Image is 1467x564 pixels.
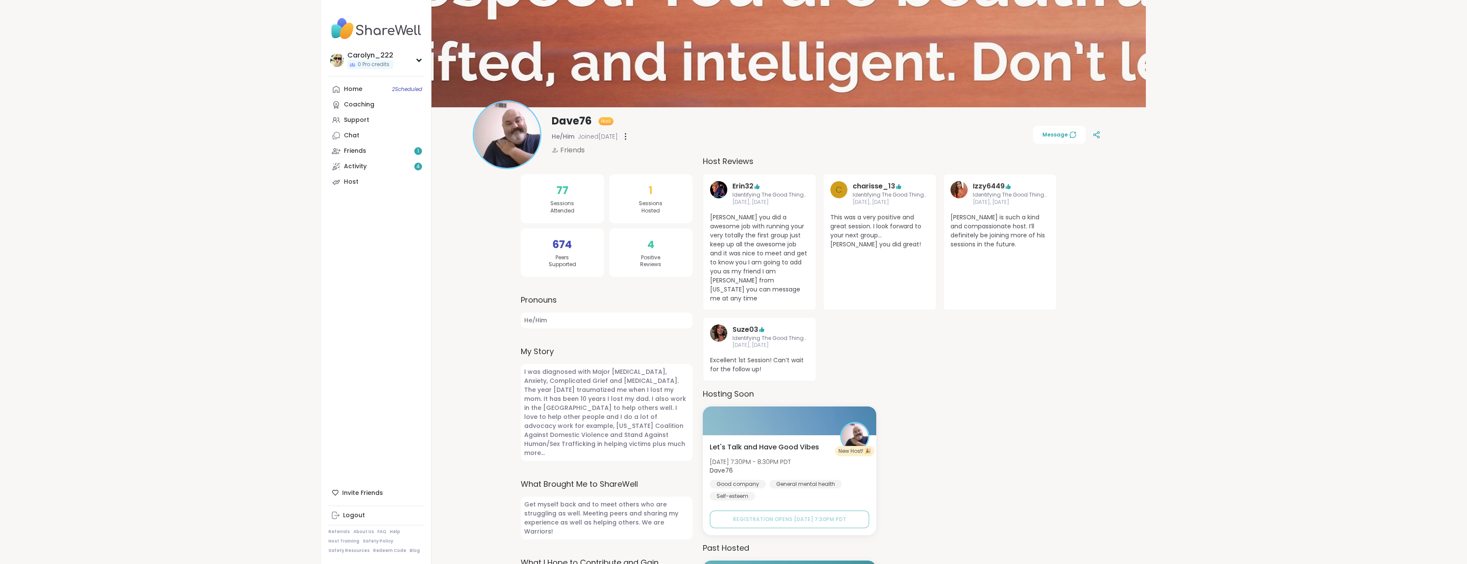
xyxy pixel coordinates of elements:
a: Coaching [328,97,424,112]
img: Erin32 [710,181,727,198]
span: Registration opens [DATE] 7:30PM PDT [733,515,846,523]
a: Host Training [328,538,359,544]
span: He/Him [552,132,574,141]
span: [DATE], [DATE] [853,199,929,206]
span: [DATE] 7:30PM - 8:30PM PDT [710,458,791,466]
a: Help [390,529,400,535]
img: Dave76 [841,423,868,450]
span: Message [1042,131,1076,139]
span: 1 [417,148,419,155]
div: Logout [343,511,365,520]
div: Coaching [344,100,374,109]
span: 77 [556,183,568,198]
a: Blog [410,548,420,554]
div: Activity [344,162,367,171]
span: Identifying The Good Things About Yourself [973,191,1049,199]
span: Host [601,118,611,124]
span: [DATE], [DATE] [973,199,1049,206]
span: Positive Reviews [640,254,661,269]
label: Pronouns [521,294,692,306]
label: My Story [521,346,692,357]
span: This was a very positive and great session. I look forward to your next group… [PERSON_NAME] you ... [830,213,929,249]
a: Redeem Code [373,548,406,554]
span: Peers Supported [549,254,576,269]
a: Safety Policy [363,538,393,544]
a: Chat [328,128,424,143]
div: Home [344,85,362,94]
span: I was diagnosed with Major [MEDICAL_DATA], Anxiety, Complicated Grief and [MEDICAL_DATA]. The yea... [521,364,692,461]
span: 674 [553,237,572,252]
a: Izzy6449 [973,181,1005,191]
img: Dave76 [474,102,540,168]
span: Sessions Hosted [639,200,662,215]
div: New Host! 🎉 [835,446,875,456]
a: charisse_13 [853,181,895,191]
span: Let's Talk and Have Good Vibes [710,442,819,452]
span: Identifying The Good Things About Yourself [853,191,929,199]
span: Excellent 1st Session! Can’t wait for the follow up! [710,356,809,374]
div: Carolyn_222 [347,51,393,60]
span: [DATE], [DATE] [732,342,809,349]
span: 4 [416,163,420,170]
a: Suze03 [732,324,758,335]
div: Chat [344,131,359,140]
span: Identifying The Good Things About Yourself [732,191,809,199]
a: Home2Scheduled [328,82,424,97]
a: Erin32 [732,181,753,191]
span: Friends [560,145,585,155]
b: Dave76 [710,466,733,475]
a: Safety Resources [328,548,370,554]
span: Sessions Attended [550,200,574,215]
div: Support [344,116,369,124]
img: ShareWell Nav Logo [328,14,424,44]
div: Self-esteem [710,492,755,500]
div: Host [344,178,358,186]
a: Erin32 [710,181,727,206]
span: [PERSON_NAME] you did a awesome job with running your very totally the first group just keep up a... [710,213,809,303]
a: Activity4 [328,159,424,174]
a: Logout [328,508,424,523]
button: Message [1033,126,1086,144]
label: What Brought Me to ShareWell [521,478,692,490]
img: Carolyn_222 [330,53,344,67]
a: Referrals [328,529,350,535]
span: He/Him [521,312,692,328]
a: About Us [353,529,374,535]
a: Izzy6449 [951,181,968,206]
span: 2 Scheduled [392,86,422,93]
span: [PERSON_NAME] is such a kind and compassionate host. I’ll definitely be joining more of his sessi... [951,213,1049,249]
h3: Hosting Soon [703,388,1057,400]
div: Friends [344,147,366,155]
span: [DATE], [DATE] [732,199,809,206]
span: 4 [647,237,654,252]
span: 0 Pro credits [358,61,389,68]
a: FAQ [377,529,386,535]
span: Dave76 [552,114,592,128]
span: Identifying The Good Things About Yourself [732,335,809,342]
a: Suze03 [710,324,727,349]
img: Suze03 [710,324,727,342]
span: Get myself back and to meet others who are struggling as well. Meeting peers and sharing my exper... [521,497,692,540]
a: c [830,181,847,206]
img: Izzy6449 [951,181,968,198]
a: Friends1 [328,143,424,159]
a: Support [328,112,424,128]
h3: Past Hosted [703,542,1057,554]
a: Host [328,174,424,190]
div: Good company [710,480,766,488]
button: Registration opens [DATE] 7:30PM PDT [710,510,869,528]
span: c [835,183,842,196]
span: Joined [DATE] [578,132,618,141]
div: Invite Friends [328,485,424,500]
span: 1 [649,183,653,198]
div: General mental health [769,480,842,488]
